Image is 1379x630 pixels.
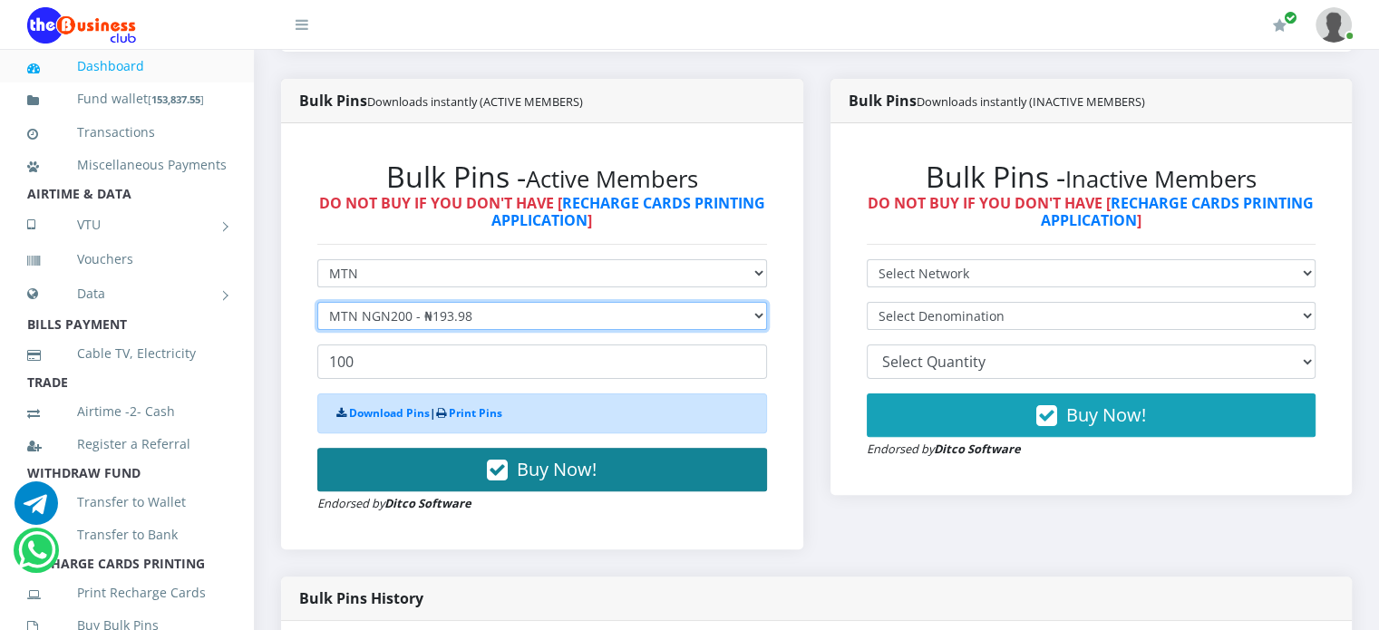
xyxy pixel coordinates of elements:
span: Buy Now! [1066,402,1146,427]
strong: | [336,405,502,421]
small: [ ] [148,92,204,106]
img: Logo [27,7,136,44]
small: Endorsed by [317,495,471,511]
i: Renew/Upgrade Subscription [1273,18,1287,33]
a: Fund wallet[153,837.55] [27,78,227,121]
a: Chat for support [18,542,55,572]
a: VTU [27,202,227,247]
b: 153,837.55 [151,92,200,106]
small: Endorsed by [867,441,1021,457]
h2: Bulk Pins - [317,160,767,194]
small: Downloads instantly (ACTIVE MEMBERS) [367,93,583,110]
strong: Bulk Pins History [299,588,423,608]
a: Airtime -2- Cash [27,391,227,432]
strong: Ditco Software [384,495,471,511]
span: Renew/Upgrade Subscription [1284,11,1297,24]
a: Vouchers [27,238,227,280]
input: Enter Quantity [317,344,767,379]
strong: DO NOT BUY IF YOU DON'T HAVE [ ] [868,193,1314,230]
small: Active Members [526,163,698,195]
a: Cable TV, Electricity [27,333,227,374]
a: RECHARGE CARDS PRINTING APPLICATION [491,193,765,230]
small: Downloads instantly (INACTIVE MEMBERS) [917,93,1145,110]
a: Transfer to Wallet [27,481,227,523]
a: Transactions [27,111,227,153]
strong: Ditco Software [934,441,1021,457]
a: RECHARGE CARDS PRINTING APPLICATION [1041,193,1315,230]
img: User [1316,7,1352,43]
a: Transfer to Bank [27,514,227,556]
a: Download Pins [349,405,430,421]
button: Buy Now! [317,448,767,491]
a: Print Recharge Cards [27,572,227,614]
a: Data [27,271,227,316]
a: Miscellaneous Payments [27,144,227,186]
a: Print Pins [449,405,502,421]
a: Chat for support [15,495,58,525]
strong: Bulk Pins [299,91,583,111]
a: Dashboard [27,45,227,87]
a: Register a Referral [27,423,227,465]
button: Buy Now! [867,393,1316,437]
h2: Bulk Pins - [867,160,1316,194]
strong: DO NOT BUY IF YOU DON'T HAVE [ ] [319,193,765,230]
span: Buy Now! [517,457,597,481]
strong: Bulk Pins [849,91,1145,111]
small: Inactive Members [1065,163,1257,195]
